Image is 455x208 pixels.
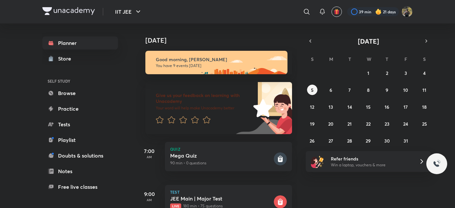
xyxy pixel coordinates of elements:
[326,118,336,129] button: October 20, 2025
[136,198,162,202] p: AM
[404,70,407,76] abbr: October 3, 2025
[386,70,388,76] abbr: October 2, 2025
[347,138,352,144] abbr: October 28, 2025
[156,63,282,68] p: You have 9 events [DATE]
[331,155,411,162] h6: Refer friends
[382,135,392,146] button: October 30, 2025
[307,85,317,95] button: October 5, 2025
[401,85,411,95] button: October 10, 2025
[382,68,392,78] button: October 2, 2025
[375,8,382,15] img: streak
[42,133,118,146] a: Playlist
[385,104,389,110] abbr: October 16, 2025
[386,87,388,93] abbr: October 9, 2025
[345,102,355,112] button: October 14, 2025
[345,135,355,146] button: October 28, 2025
[422,87,426,93] abbr: October 11, 2025
[403,121,408,127] abbr: October 24, 2025
[401,135,411,146] button: October 31, 2025
[170,190,287,194] p: Test
[136,147,162,155] h5: 7:00
[419,118,430,129] button: October 25, 2025
[145,51,287,74] img: morning
[42,102,118,115] a: Practice
[348,56,351,62] abbr: Tuesday
[156,57,282,62] h6: Good morning, [PERSON_NAME]
[363,68,374,78] button: October 1, 2025
[326,135,336,146] button: October 27, 2025
[311,155,324,168] img: referral
[328,121,333,127] abbr: October 20, 2025
[347,121,352,127] abbr: October 21, 2025
[363,102,374,112] button: October 15, 2025
[42,118,118,131] a: Tests
[404,104,408,110] abbr: October 17, 2025
[170,147,287,151] p: Quiz
[307,102,317,112] button: October 12, 2025
[401,118,411,129] button: October 24, 2025
[382,118,392,129] button: October 23, 2025
[347,104,352,110] abbr: October 14, 2025
[423,56,426,62] abbr: Saturday
[136,190,162,198] h5: 9:00
[366,121,371,127] abbr: October 22, 2025
[404,138,408,144] abbr: October 31, 2025
[348,87,351,93] abbr: October 7, 2025
[42,7,95,17] a: Company Logo
[382,85,392,95] button: October 9, 2025
[231,82,292,134] img: feedback_image
[156,92,251,104] h6: Give us your feedback on learning with Unacademy
[386,56,388,62] abbr: Thursday
[42,76,118,87] h6: SELF STUDY
[334,9,340,15] img: avatar
[310,138,315,144] abbr: October 26, 2025
[42,180,118,193] a: Free live classes
[366,138,371,144] abbr: October 29, 2025
[403,87,408,93] abbr: October 10, 2025
[419,85,430,95] button: October 11, 2025
[422,104,427,110] abbr: October 18, 2025
[363,135,374,146] button: October 29, 2025
[42,165,118,178] a: Notes
[170,160,272,166] p: 90 min • 0 questions
[358,37,379,46] span: [DATE]
[326,102,336,112] button: October 13, 2025
[401,102,411,112] button: October 17, 2025
[345,85,355,95] button: October 7, 2025
[145,36,299,44] h4: [DATE]
[58,55,75,62] div: Store
[42,149,118,162] a: Doubts & solutions
[423,70,426,76] abbr: October 4, 2025
[42,87,118,100] a: Browse
[367,87,370,93] abbr: October 8, 2025
[156,105,251,111] p: Your word will help make Unacademy better
[385,121,389,127] abbr: October 23, 2025
[382,102,392,112] button: October 16, 2025
[42,52,118,65] a: Store
[326,85,336,95] button: October 6, 2025
[42,36,118,49] a: Planner
[329,104,333,110] abbr: October 13, 2025
[311,87,314,93] abbr: October 5, 2025
[419,68,430,78] button: October 4, 2025
[402,6,413,17] img: KRISH JINDAL
[345,118,355,129] button: October 21, 2025
[307,118,317,129] button: October 19, 2025
[310,121,315,127] abbr: October 19, 2025
[401,68,411,78] button: October 3, 2025
[367,70,369,76] abbr: October 1, 2025
[330,87,332,93] abbr: October 6, 2025
[329,138,333,144] abbr: October 27, 2025
[433,160,441,168] img: ttu
[367,56,371,62] abbr: Wednesday
[310,104,314,110] abbr: October 12, 2025
[366,104,371,110] abbr: October 15, 2025
[329,56,333,62] abbr: Monday
[331,7,342,17] button: avatar
[404,56,407,62] abbr: Friday
[331,162,411,168] p: Win a laptop, vouchers & more
[363,118,374,129] button: October 22, 2025
[315,36,422,46] button: [DATE]
[111,5,146,18] button: IIT JEE
[419,102,430,112] button: October 18, 2025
